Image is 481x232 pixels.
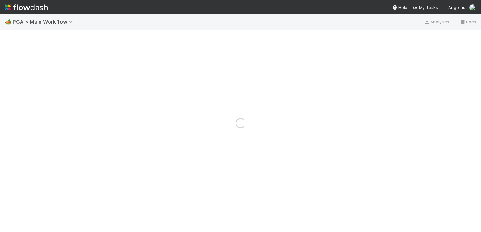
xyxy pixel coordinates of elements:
div: Help [392,4,407,11]
img: avatar_e7d5656d-bda2-4d83-89d6-b6f9721f96bd.png [469,4,476,11]
span: AngelList [448,5,467,10]
a: My Tasks [413,4,438,11]
span: My Tasks [413,5,438,10]
img: logo-inverted-e16ddd16eac7371096b0.svg [5,2,48,13]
